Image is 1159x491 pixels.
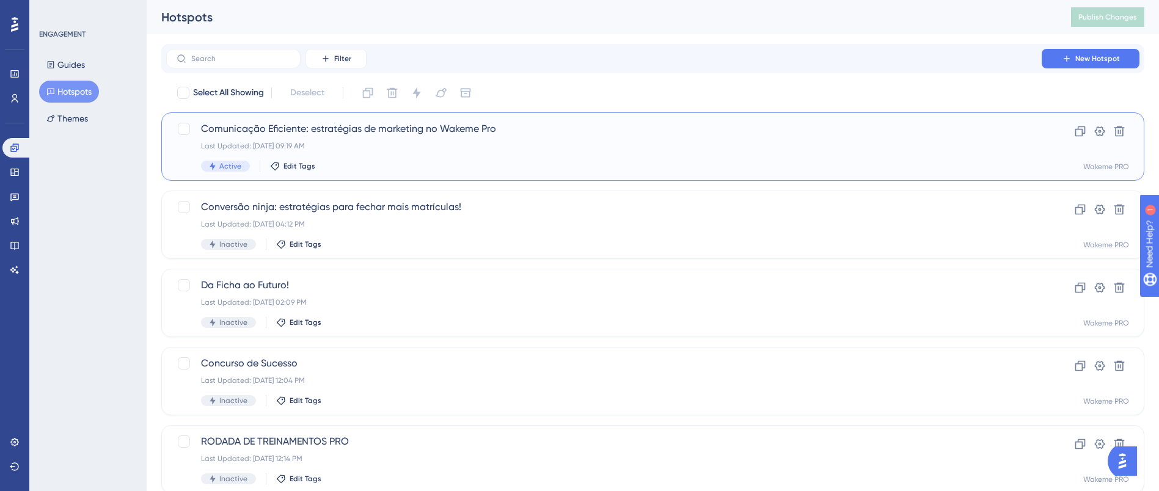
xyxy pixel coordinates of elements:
[276,239,321,249] button: Edit Tags
[276,396,321,406] button: Edit Tags
[1075,54,1120,64] span: New Hotspot
[1083,318,1129,328] div: Wakeme PRO
[201,219,1007,229] div: Last Updated: [DATE] 04:12 PM
[193,85,264,100] span: Select All Showing
[201,454,1007,464] div: Last Updated: [DATE] 12:14 PM
[279,82,335,104] button: Deselect
[290,318,321,327] span: Edit Tags
[276,318,321,327] button: Edit Tags
[1083,396,1129,406] div: Wakeme PRO
[161,9,1040,26] div: Hotspots
[1108,443,1144,479] iframe: UserGuiding AI Assistant Launcher
[219,318,247,327] span: Inactive
[201,297,1007,307] div: Last Updated: [DATE] 02:09 PM
[201,278,1007,293] span: Da Ficha ao Futuro!
[290,474,321,484] span: Edit Tags
[219,239,247,249] span: Inactive
[334,54,351,64] span: Filter
[201,200,1007,214] span: Conversão ninja: estratégias para fechar mais matrículas!
[1078,12,1137,22] span: Publish Changes
[270,161,315,171] button: Edit Tags
[1083,162,1129,172] div: Wakeme PRO
[201,141,1007,151] div: Last Updated: [DATE] 09:19 AM
[290,396,321,406] span: Edit Tags
[201,434,1007,449] span: RODADA DE TREINAMENTOS PRO
[1071,7,1144,27] button: Publish Changes
[219,161,241,171] span: Active
[1083,240,1129,250] div: Wakeme PRO
[85,6,89,16] div: 1
[39,54,92,76] button: Guides
[1042,49,1139,68] button: New Hotspot
[283,161,315,171] span: Edit Tags
[39,107,95,129] button: Themes
[201,356,1007,371] span: Concurso de Sucesso
[201,122,1007,136] span: Comunicação Eficiente: estratégias de marketing no Wakeme Pro
[39,81,99,103] button: Hotspots
[201,376,1007,385] div: Last Updated: [DATE] 12:04 PM
[305,49,367,68] button: Filter
[219,396,247,406] span: Inactive
[1083,475,1129,484] div: Wakeme PRO
[29,3,76,18] span: Need Help?
[191,54,290,63] input: Search
[290,239,321,249] span: Edit Tags
[39,29,86,39] div: ENGAGEMENT
[219,474,247,484] span: Inactive
[276,474,321,484] button: Edit Tags
[290,85,324,100] span: Deselect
